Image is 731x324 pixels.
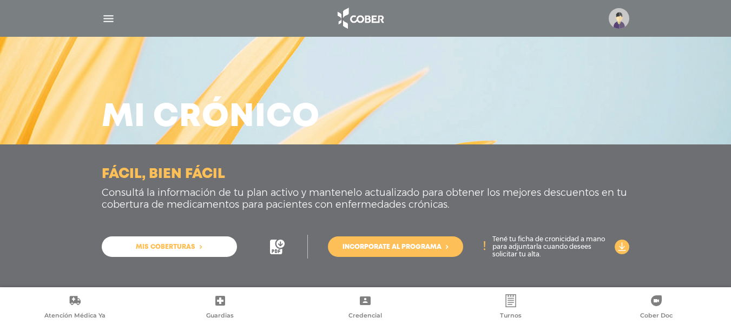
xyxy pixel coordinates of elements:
p: Consultá la información de tu plan activo y mantenelo actualizado para obtener los mejores descue... [102,187,630,210]
a: Credencial [293,294,438,322]
img: Cober_menu-lines-white.svg [102,12,115,25]
h3: Mi crónico [102,103,320,131]
span: Atención Médica Ya [44,312,106,321]
span: Credencial [348,312,382,321]
span: Mis coberturas [136,244,195,250]
span: Turnos [500,312,522,321]
a: Mis coberturas [102,236,237,257]
p: Tené tu ficha de cronicidad a mano para adjuntarla cuando desees solicitar tu alta. [492,235,608,258]
img: logo_cober_home-white.png [332,5,388,31]
img: profile-placeholder.svg [609,8,629,29]
a: Incorporate al programa [328,236,463,257]
a: Guardias [148,294,293,322]
a: Cober Doc [583,294,729,322]
span: Cober Doc [640,312,673,321]
span: Guardias [206,312,234,321]
a: Turnos [438,294,584,322]
a: Atención Médica Ya [2,294,148,322]
span: Incorporate al programa [343,244,442,250]
h3: Fácil, bien fácil [102,166,225,183]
